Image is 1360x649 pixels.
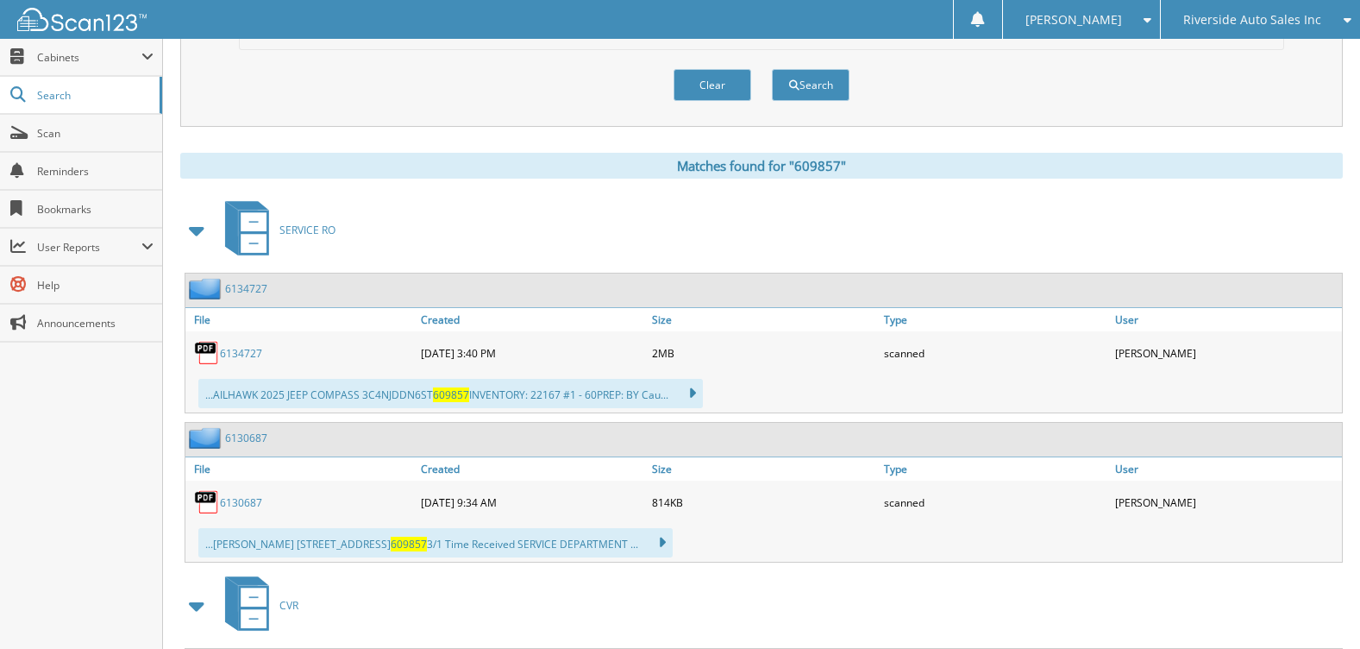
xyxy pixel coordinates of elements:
a: Size [648,457,879,481]
a: Created [417,308,648,331]
span: Announcements [37,316,154,331]
span: SERVICE RO [279,223,335,237]
a: Type [880,308,1111,331]
span: 609857 [433,388,469,402]
a: User [1111,308,1342,331]
div: 814KB [648,485,879,520]
span: Scan [37,126,154,141]
span: Cabinets [37,50,141,65]
div: scanned [880,485,1111,520]
div: Matches found for "609857" [180,153,1343,179]
div: ...AILHAWK 2025 JEEP COMPASS 3C4NJDDN6ST INVENTORY: 22167 #1 - 60PREP: BY Cau... [198,379,703,408]
a: 6134727 [220,346,262,361]
a: 6130687 [225,431,267,445]
a: Size [648,308,879,331]
a: User [1111,457,1342,481]
span: [PERSON_NAME] [1025,15,1122,25]
a: 6134727 [225,281,267,296]
span: Bookmarks [37,202,154,217]
div: [PERSON_NAME] [1111,336,1342,370]
span: CVR [279,598,298,613]
img: scan123-logo-white.svg [17,8,147,31]
a: Type [880,457,1111,481]
a: File [185,457,417,481]
span: Help [37,278,154,293]
a: SERVICE RO [215,196,335,264]
img: PDF.png [194,340,220,366]
div: [DATE] 9:34 AM [417,485,648,520]
div: [PERSON_NAME] [1111,485,1342,520]
a: Created [417,457,648,481]
button: Clear [674,69,751,101]
a: 6130687 [220,495,262,510]
img: folder2.png [189,427,225,449]
div: 2MB [648,336,879,370]
img: PDF.png [194,489,220,515]
div: ...[PERSON_NAME] [STREET_ADDRESS] 3/1 Time Received SERVICE DEPARTMENT ... [198,528,673,558]
img: folder2.png [189,278,225,299]
button: Search [772,69,849,101]
iframe: Chat Widget [1274,566,1360,649]
span: Reminders [37,164,154,179]
div: scanned [880,336,1111,370]
span: User Reports [37,240,141,255]
span: Riverside Auto Sales Inc [1183,15,1321,25]
span: 609857 [391,537,427,551]
a: File [185,308,417,331]
a: CVR [215,571,298,640]
div: [DATE] 3:40 PM [417,336,648,370]
span: Search [37,88,151,103]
